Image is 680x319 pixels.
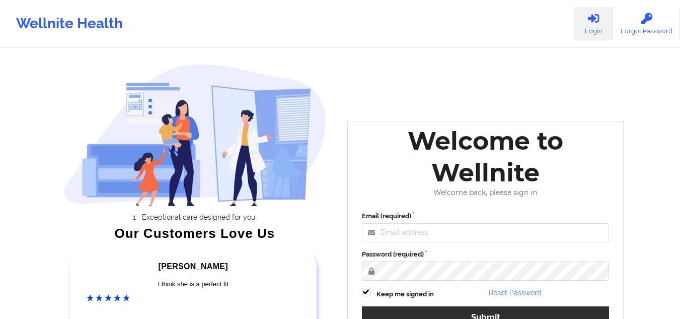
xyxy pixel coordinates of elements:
a: Reset Password [489,289,542,297]
a: Login [574,7,613,40]
input: Email address [362,223,610,242]
label: Email (required) [362,211,610,221]
div: Welcome to Wellnite [355,125,617,188]
img: wellnite-auth-hero_200.c722682e.png [63,63,326,206]
span: [PERSON_NAME] [159,262,228,271]
div: I think she is a perfect fit [87,279,300,289]
label: Password (required) [362,249,610,260]
li: Exceptional care designed for you. [72,213,326,221]
a: Forgot Password [613,7,680,40]
div: Welcome back, please sign in [355,188,617,197]
label: Keep me signed in [376,289,434,299]
div: Our Customers Love Us [63,228,326,238]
